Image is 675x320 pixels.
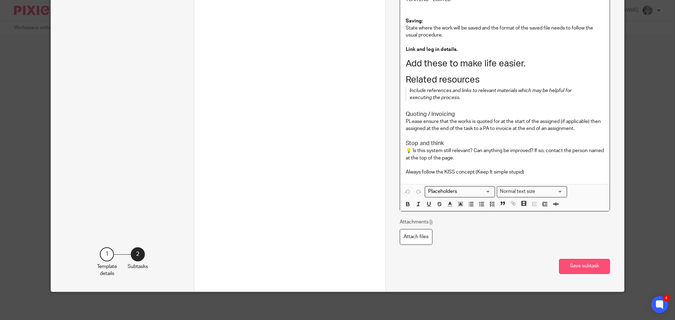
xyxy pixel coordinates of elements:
div: 2 [131,247,145,261]
button: Save subtask [559,259,610,274]
div: 1 [100,247,114,261]
span: Normal text size [499,188,537,195]
p: Always follow the KISS concept (Keep It simple stupid) [406,169,604,176]
div: 4 [663,294,670,301]
p: Template details [97,263,117,277]
input: Search for option [538,188,563,195]
p: PLease ensure that the works is quoted for at the start of the assigned (if applicable) then assi... [406,118,604,132]
div: Search for option [497,186,567,197]
em: Include references and links to relevant materials which may be helpful for executing the process. [410,88,573,100]
div: Placeholders [425,186,495,197]
p: 💡 Is this system still relevant? Can anything be improved? If so, contact the person named at the... [406,147,604,162]
p: Subtasks [128,263,148,270]
p: Attachments [400,218,434,226]
div: Text styles [497,186,567,197]
label: Attach files [400,229,432,245]
input: Search for option [426,188,491,195]
h3: Quoting / Invoicing [406,111,604,118]
strong: Saving: [406,19,423,24]
h3: Stop and think [406,140,604,147]
h1: Related resources [406,74,604,85]
p: State where the work will be saved and the format of the saved file needs to follow the usual pro... [406,25,604,39]
h1: Add these to make life easier. [406,58,604,69]
strong: Link and log in details. [406,47,457,52]
div: Search for option [425,186,495,197]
